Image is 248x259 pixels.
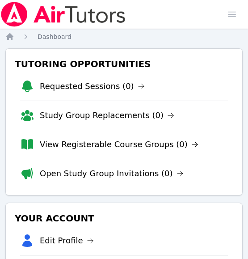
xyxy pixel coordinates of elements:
[38,33,71,40] span: Dashboard
[13,56,235,72] h3: Tutoring Opportunities
[40,80,145,93] a: Requested Sessions (0)
[40,167,184,180] a: Open Study Group Invitations (0)
[40,138,198,151] a: View Registerable Course Groups (0)
[40,234,94,247] a: Edit Profile
[40,109,174,122] a: Study Group Replacements (0)
[5,32,243,41] nav: Breadcrumb
[13,210,235,226] h3: Your Account
[38,32,71,41] a: Dashboard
